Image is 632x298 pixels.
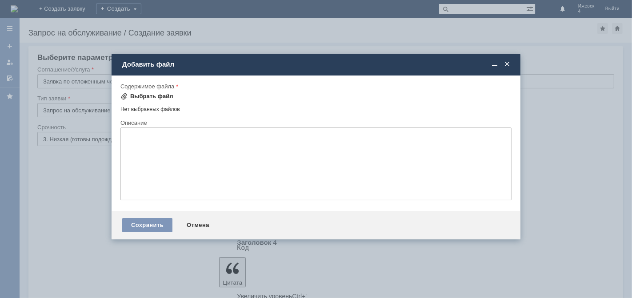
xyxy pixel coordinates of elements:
[490,60,499,68] span: Свернуть (Ctrl + M)
[503,60,512,68] span: Закрыть
[122,60,512,68] div: Добавить файл
[120,120,510,126] div: Описание
[120,83,510,89] div: Содержимое файла
[4,11,130,25] div: Прошу отменить по МБК Ижевск 4 отложенные чеки за [DATE]
[130,93,173,100] div: Выбрать файл
[120,103,512,113] div: Нет выбранных файлов
[4,4,130,11] div: Добрый день!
